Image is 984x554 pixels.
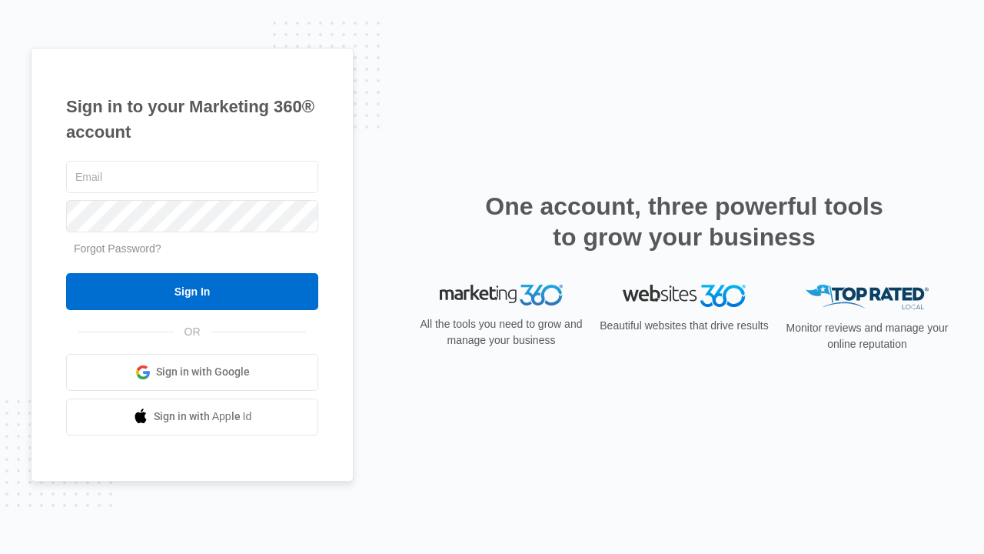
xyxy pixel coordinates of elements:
[480,191,888,252] h2: One account, three powerful tools to grow your business
[440,285,563,306] img: Marketing 360
[623,285,746,307] img: Websites 360
[66,94,318,145] h1: Sign in to your Marketing 360® account
[66,354,318,391] a: Sign in with Google
[66,161,318,193] input: Email
[781,320,953,352] p: Monitor reviews and manage your online reputation
[154,409,252,425] span: Sign in with Apple Id
[415,316,587,349] p: All the tools you need to grow and manage your business
[806,285,929,310] img: Top Rated Local
[174,324,211,340] span: OR
[74,242,161,255] a: Forgot Password?
[598,318,770,334] p: Beautiful websites that drive results
[156,364,250,380] span: Sign in with Google
[66,273,318,310] input: Sign In
[66,399,318,436] a: Sign in with Apple Id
